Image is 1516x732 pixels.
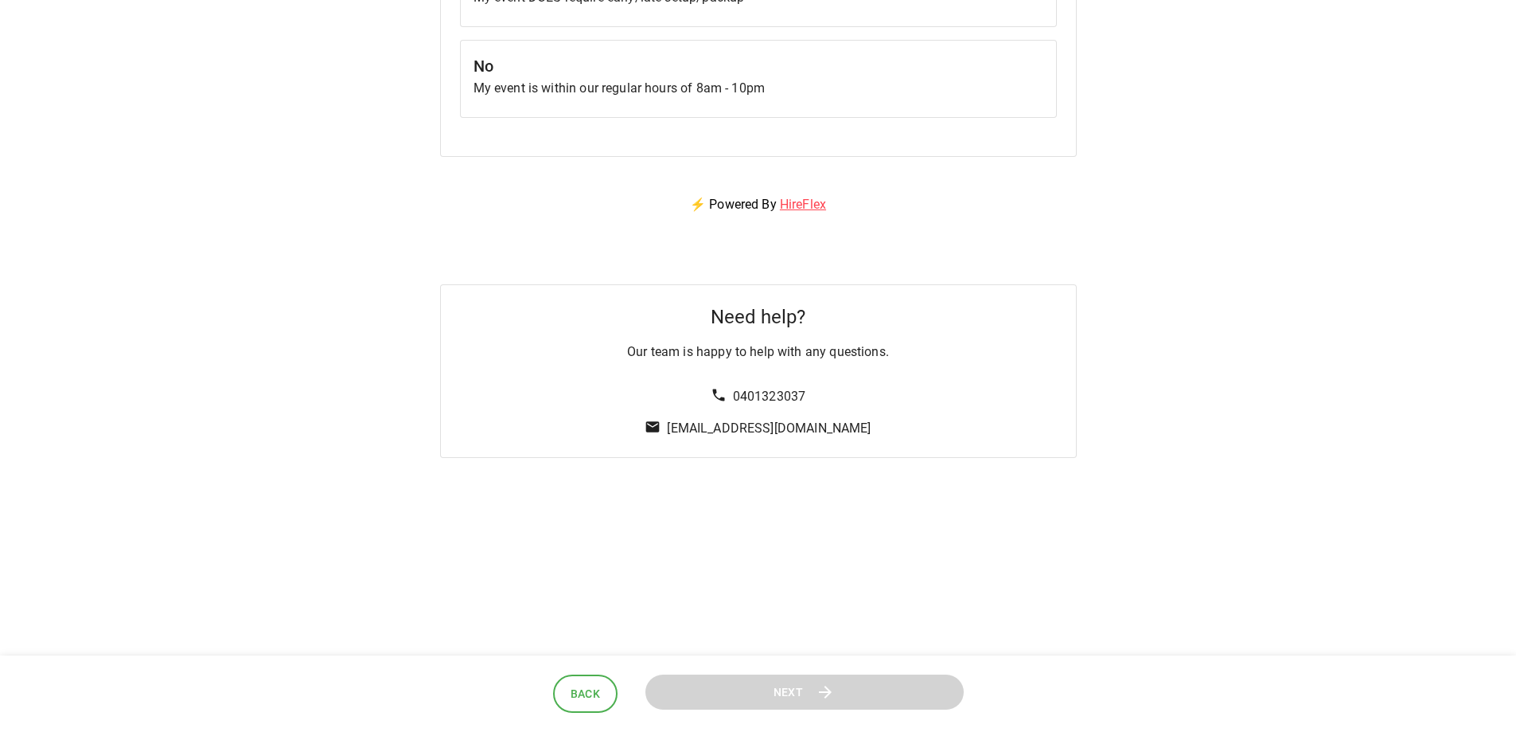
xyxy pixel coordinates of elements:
h5: Need help? [711,304,805,330]
a: HireFlex [780,197,826,212]
p: Our team is happy to help with any questions. [627,343,889,362]
span: Back [571,684,601,704]
p: My event is within our regular hours of 8am - 10pm [474,79,1043,98]
h6: No [474,53,1043,79]
p: ⚡ Powered By [671,176,845,233]
button: Next [645,675,964,710]
span: Next [774,683,804,703]
p: 0401323037 [733,387,806,406]
button: Back [553,675,618,714]
a: [EMAIL_ADDRESS][DOMAIN_NAME] [667,421,871,436]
